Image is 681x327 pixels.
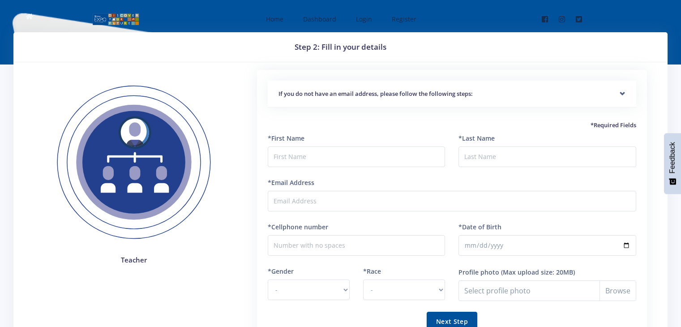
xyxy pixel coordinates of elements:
[268,191,636,211] input: Email Address
[268,178,314,187] label: *Email Address
[278,90,625,99] h5: If you do not have an email address, please follow the following steps:
[268,133,304,143] label: *First Name
[458,222,501,232] label: *Date of Birth
[294,7,343,31] a: Dashboard
[347,7,379,31] a: Login
[392,15,416,23] span: Register
[268,222,328,232] label: *Cellphone number
[664,133,681,194] button: Feedback - Show survey
[356,15,372,23] span: Login
[268,267,294,276] label: *Gender
[383,7,424,31] a: Register
[268,121,636,130] h5: *Required Fields
[458,146,636,167] input: Last Name
[92,13,139,26] img: logo01.png
[41,255,227,265] h4: Teacher
[257,7,291,31] a: Home
[458,267,499,277] label: Profile photo
[501,267,575,277] label: (Max upload size: 20MB)
[363,267,381,276] label: *Race
[41,70,227,255] img: Teacher
[24,41,657,53] h3: Step 2: Fill in your details
[268,146,445,167] input: First Name
[266,15,283,23] span: Home
[458,133,495,143] label: *Last Name
[668,142,677,173] span: Feedback
[268,235,445,256] input: Number with no spaces
[303,15,336,23] span: Dashboard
